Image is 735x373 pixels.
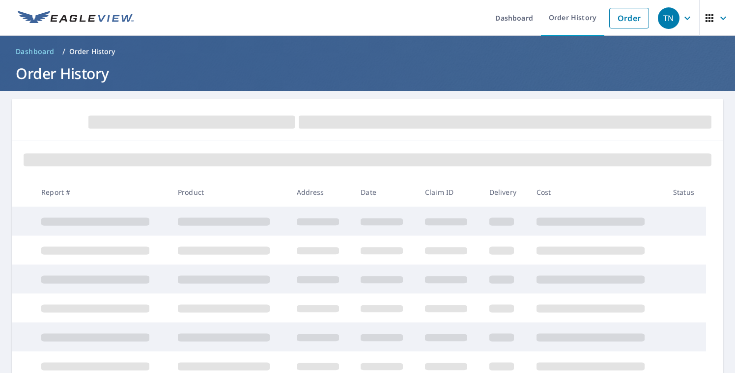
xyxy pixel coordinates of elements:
[289,178,353,207] th: Address
[658,7,679,29] div: TN
[69,47,115,56] p: Order History
[353,178,417,207] th: Date
[481,178,529,207] th: Delivery
[417,178,481,207] th: Claim ID
[665,178,706,207] th: Status
[529,178,665,207] th: Cost
[12,44,723,59] nav: breadcrumb
[12,63,723,83] h1: Order History
[33,178,170,207] th: Report #
[16,47,55,56] span: Dashboard
[609,8,649,28] a: Order
[62,46,65,57] li: /
[170,178,289,207] th: Product
[18,11,134,26] img: EV Logo
[12,44,58,59] a: Dashboard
